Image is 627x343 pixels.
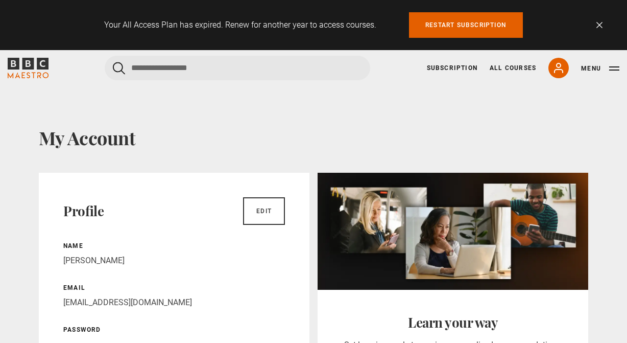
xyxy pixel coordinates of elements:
[581,63,619,74] button: Toggle navigation
[63,255,285,267] p: [PERSON_NAME]
[113,62,125,75] button: Submit the search query
[409,12,523,38] a: Restart subscription
[104,19,376,31] p: Your All Access Plan has expired. Renew for another year to access courses.
[63,325,285,334] p: Password
[63,241,285,250] p: Name
[63,203,104,219] h2: Profile
[342,314,564,331] h2: Learn your way
[243,197,285,225] a: Edit
[8,58,49,78] svg: BBC Maestro
[490,63,536,73] a: All Courses
[63,283,285,292] p: Email
[63,296,285,309] p: [EMAIL_ADDRESS][DOMAIN_NAME]
[105,56,370,80] input: Search
[427,63,477,73] a: Subscription
[39,127,588,148] h1: My Account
